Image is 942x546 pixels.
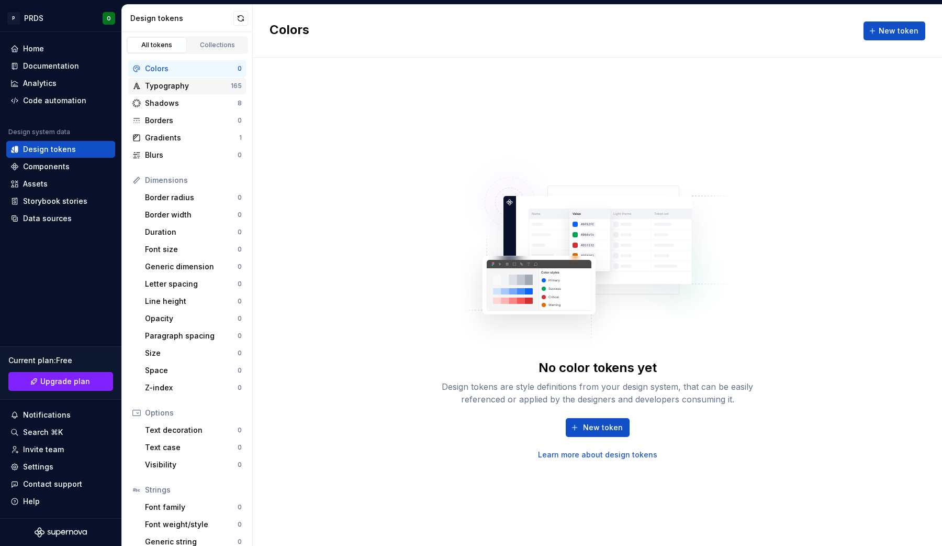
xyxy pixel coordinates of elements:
div: Dimensions [145,175,242,185]
a: Colors0 [128,60,246,77]
div: Design tokens are style definitions from your design system, that can be easily referenced or app... [430,380,765,406]
a: Opacity0 [141,310,246,327]
div: Paragraph spacing [145,331,238,341]
a: Border radius0 [141,189,246,206]
div: 0 [238,151,242,159]
div: P [7,12,20,25]
a: Z-index0 [141,379,246,396]
div: Shadows [145,98,238,108]
a: Data sources [6,210,115,227]
span: Upgrade plan [40,376,90,387]
div: 0 [238,314,242,323]
a: Code automation [6,92,115,109]
div: Help [23,496,40,507]
div: 0 [238,332,242,340]
button: PPRDSO [2,7,119,29]
svg: Supernova Logo [35,527,87,538]
div: Analytics [23,78,57,89]
div: Assets [23,179,48,189]
div: Home [23,43,44,54]
a: Storybook stories [6,193,115,210]
div: Design tokens [130,13,233,24]
div: O [107,14,111,23]
div: All tokens [131,41,183,49]
div: 0 [238,520,242,529]
div: Collections [192,41,244,49]
div: Design system data [8,128,70,136]
div: 0 [238,116,242,125]
div: Current plan : Free [8,355,113,366]
div: Design tokens [23,144,76,155]
a: Text case0 [141,439,246,456]
a: Components [6,158,115,175]
div: Generic dimension [145,261,238,272]
div: Borders [145,115,238,126]
a: Upgrade plan [8,372,113,391]
div: Colors [145,63,238,74]
a: Paragraph spacing0 [141,327,246,344]
div: Components [23,161,70,172]
div: 0 [238,280,242,288]
div: 0 [238,538,242,546]
div: 1 [239,134,242,142]
a: Assets [6,176,115,192]
div: Strings [145,485,242,495]
span: New token [879,26,918,36]
div: 0 [238,228,242,236]
div: 8 [238,99,242,107]
div: Visibility [145,460,238,470]
div: 0 [238,64,242,73]
a: Font weight/style0 [141,516,246,533]
div: Font size [145,244,238,255]
div: 0 [238,461,242,469]
div: 0 [238,426,242,434]
div: Settings [23,462,53,472]
a: Design tokens [6,141,115,158]
a: Documentation [6,58,115,74]
a: Font family0 [141,499,246,516]
div: 165 [231,82,242,90]
a: Visibility0 [141,456,246,473]
div: Text case [145,442,238,453]
div: Data sources [23,213,72,224]
a: Text decoration0 [141,422,246,439]
div: Invite team [23,444,64,455]
a: Home [6,40,115,57]
div: Search ⌘K [23,427,63,438]
div: 0 [238,503,242,511]
div: Z-index [145,383,238,393]
div: 0 [238,245,242,254]
button: Notifications [6,407,115,423]
span: New token [583,422,623,433]
div: No color tokens yet [539,359,657,376]
a: Font size0 [141,241,246,258]
div: PRDS [24,13,43,24]
a: Shadows8 [128,95,246,112]
a: Invite team [6,441,115,458]
div: Storybook stories [23,196,87,206]
div: Border width [145,210,238,220]
div: Font weight/style [145,519,238,530]
a: Duration0 [141,224,246,241]
a: Letter spacing0 [141,276,246,292]
div: Border radius [145,192,238,203]
a: Borders0 [128,112,246,129]
div: 0 [238,384,242,392]
div: Font family [145,502,238,512]
button: New token [566,418,630,437]
div: Options [145,408,242,418]
div: 0 [238,297,242,305]
div: 0 [238,263,242,271]
div: Duration [145,227,238,237]
a: Gradients1 [128,129,246,146]
div: Gradients [145,133,239,143]
a: Line height0 [141,293,246,310]
div: Typography [145,81,231,91]
a: Blurs0 [128,147,246,163]
button: Help [6,493,115,510]
button: Contact support [6,476,115,493]
a: Space0 [141,362,246,379]
div: Size [145,348,238,358]
a: Size0 [141,345,246,362]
